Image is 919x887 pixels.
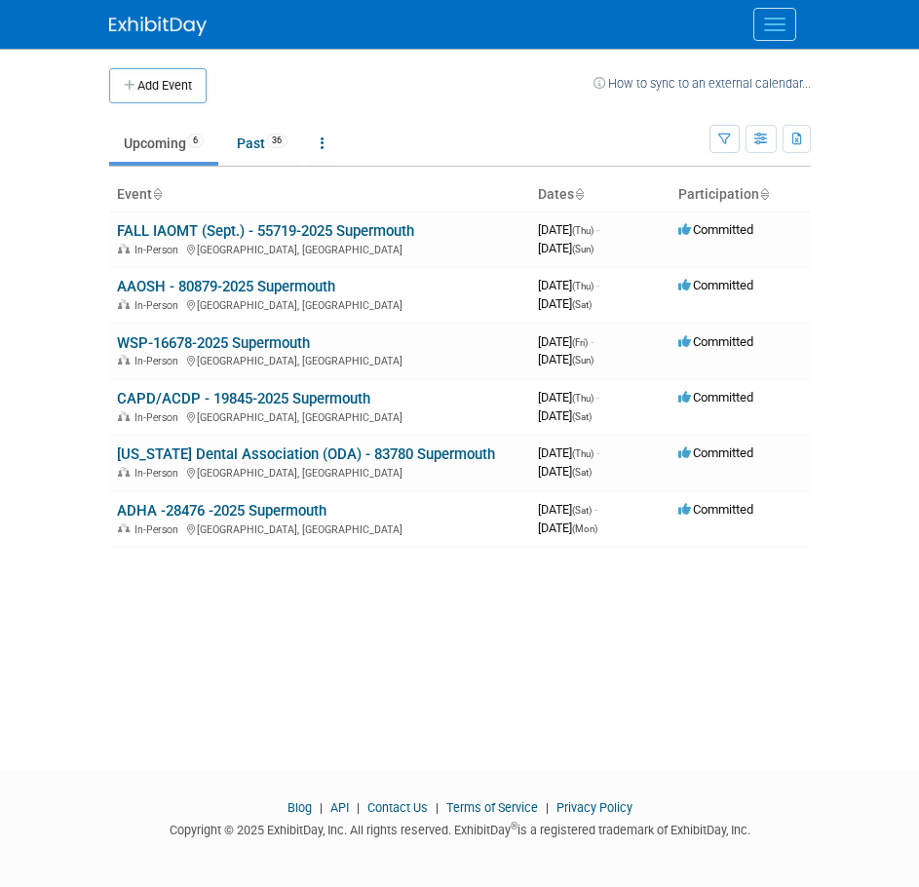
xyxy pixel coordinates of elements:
[596,445,599,460] span: -
[572,411,592,422] span: (Sat)
[222,125,302,162] a: Past36
[538,445,599,460] span: [DATE]
[556,800,632,815] a: Privacy Policy
[596,222,599,237] span: -
[511,821,517,831] sup: ®
[118,244,130,253] img: In-Person Event
[572,281,594,291] span: (Thu)
[134,467,184,480] span: In-Person
[117,241,522,256] div: [GEOGRAPHIC_DATA], [GEOGRAPHIC_DATA]
[538,408,592,423] span: [DATE]
[352,800,364,815] span: |
[572,299,592,310] span: (Sat)
[538,278,599,292] span: [DATE]
[134,299,184,312] span: In-Person
[117,222,414,240] a: FALL IAOMT (Sept.) - 55719-2025 Supermouth
[117,502,326,520] a: ADHA -28476 -2025 Supermouth
[117,464,522,480] div: [GEOGRAPHIC_DATA], [GEOGRAPHIC_DATA]
[572,225,594,236] span: (Thu)
[117,408,522,424] div: [GEOGRAPHIC_DATA], [GEOGRAPHIC_DATA]
[117,521,522,536] div: [GEOGRAPHIC_DATA], [GEOGRAPHIC_DATA]
[538,334,594,349] span: [DATE]
[596,278,599,292] span: -
[118,411,130,421] img: In-Person Event
[594,502,597,517] span: -
[117,296,522,312] div: [GEOGRAPHIC_DATA], [GEOGRAPHIC_DATA]
[538,390,599,405] span: [DATE]
[266,134,287,148] span: 36
[134,411,184,424] span: In-Person
[109,68,207,103] button: Add Event
[759,186,769,202] a: Sort by Participation Type
[530,178,670,212] th: Dates
[594,76,811,91] a: How to sync to an external calendar...
[109,817,811,839] div: Copyright © 2025 ExhibitDay, Inc. All rights reserved. ExhibitDay is a registered trademark of Ex...
[117,334,310,352] a: WSP-16678-2025 Supermouth
[538,241,594,255] span: [DATE]
[678,222,753,237] span: Committed
[134,355,184,367] span: In-Person
[367,800,428,815] a: Contact Us
[187,134,204,148] span: 6
[118,523,130,533] img: In-Person Event
[678,278,753,292] span: Committed
[134,244,184,256] span: In-Person
[431,800,443,815] span: |
[538,521,597,535] span: [DATE]
[538,352,594,366] span: [DATE]
[538,464,592,479] span: [DATE]
[572,523,597,534] span: (Mon)
[596,390,599,405] span: -
[538,296,592,311] span: [DATE]
[538,222,599,237] span: [DATE]
[670,178,811,212] th: Participation
[572,393,594,404] span: (Thu)
[678,445,753,460] span: Committed
[287,800,312,815] a: Blog
[572,467,592,478] span: (Sat)
[118,299,130,309] img: In-Person Event
[315,800,327,815] span: |
[117,390,370,407] a: CAPD/ACDP - 19845-2025 Supermouth
[109,178,530,212] th: Event
[117,278,335,295] a: AAOSH - 80879-2025 Supermouth
[541,800,554,815] span: |
[134,523,184,536] span: In-Person
[446,800,538,815] a: Terms of Service
[591,334,594,349] span: -
[109,17,207,36] img: ExhibitDay
[572,448,594,459] span: (Thu)
[572,337,588,348] span: (Fri)
[572,505,592,516] span: (Sat)
[572,355,594,366] span: (Sun)
[152,186,162,202] a: Sort by Event Name
[538,502,597,517] span: [DATE]
[118,355,130,365] img: In-Person Event
[678,502,753,517] span: Committed
[109,125,218,162] a: Upcoming6
[574,186,584,202] a: Sort by Start Date
[678,390,753,405] span: Committed
[572,244,594,254] span: (Sun)
[117,352,522,367] div: [GEOGRAPHIC_DATA], [GEOGRAPHIC_DATA]
[118,467,130,477] img: In-Person Event
[753,8,796,41] button: Menu
[117,445,495,463] a: [US_STATE] Dental Association (ODA) - 83780 Supermouth
[330,800,349,815] a: API
[678,334,753,349] span: Committed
